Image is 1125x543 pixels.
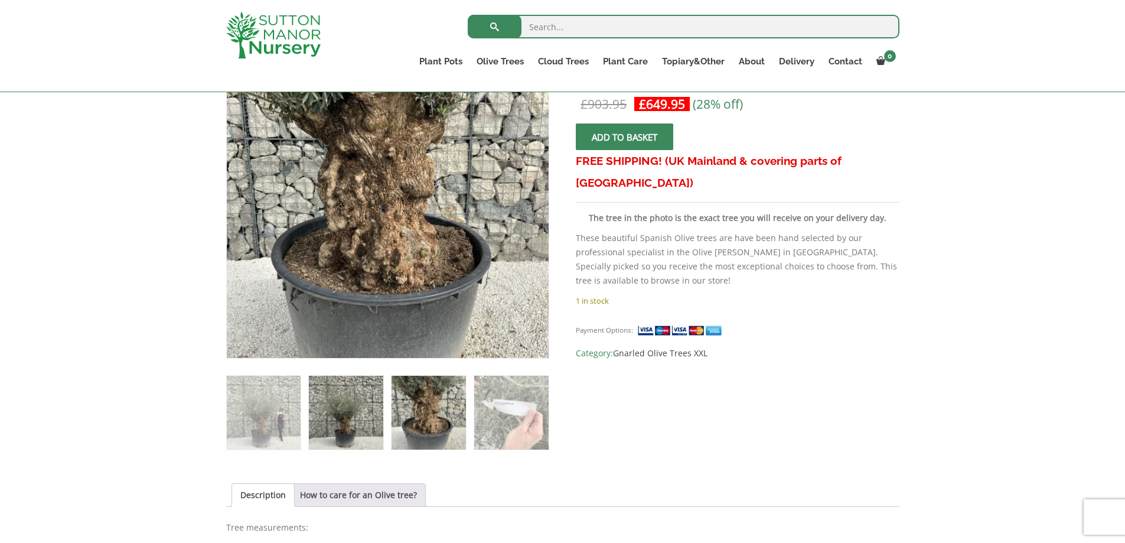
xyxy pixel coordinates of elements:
a: 0 [869,53,899,70]
span: 0 [884,50,896,62]
span: (28% off) [693,96,743,112]
p: 1 in stock [576,294,899,308]
a: Contact [821,53,869,70]
img: payment supported [637,324,726,337]
a: Cloud Trees [531,53,596,70]
input: Search... [468,15,899,38]
img: Gnarled Olive Tree XXL (Ancient) J285 - Image 4 [474,376,548,450]
a: Olive Trees [469,53,531,70]
p: These beautiful Spanish Olive trees are have been hand selected by our professional specialist in... [576,231,899,288]
img: Gnarled Olive Tree XXL (Ancient) J285 - Image 2 [309,376,383,450]
img: Gnarled Olive Tree XXL (Ancient) J285 [227,376,301,450]
bdi: 649.95 [639,96,685,112]
p: Tree measurements: [226,521,899,535]
small: Payment Options: [576,326,633,334]
span: Category: [576,346,899,360]
strong: The tree in the photo is the exact tree you will receive on your delivery day. [589,212,886,223]
h3: FREE SHIPPING! (UK Mainland & covering parts of [GEOGRAPHIC_DATA]) [576,150,899,194]
img: Gnarled Olive Tree XXL (Ancient) J285 - Image 3 [392,376,465,450]
a: How to care for an Olive tree? [300,484,417,506]
img: Gnarled Olive Tree XXL (Ancient) J285 - 71174912 DE5F 4F2C 96F8 7DE1103FBC42 1 105 c [227,37,549,359]
bdi: 903.95 [581,96,627,112]
a: Topiary&Other [655,53,732,70]
button: Add to basket [576,123,673,150]
a: Description [240,484,286,506]
span: £ [581,96,588,112]
span: £ [639,96,646,112]
img: logo [226,12,321,58]
a: About [732,53,772,70]
a: Plant Care [596,53,655,70]
a: Gnarled Olive Trees XXL [613,347,707,359]
a: Plant Pots [412,53,469,70]
a: Delivery [772,53,821,70]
